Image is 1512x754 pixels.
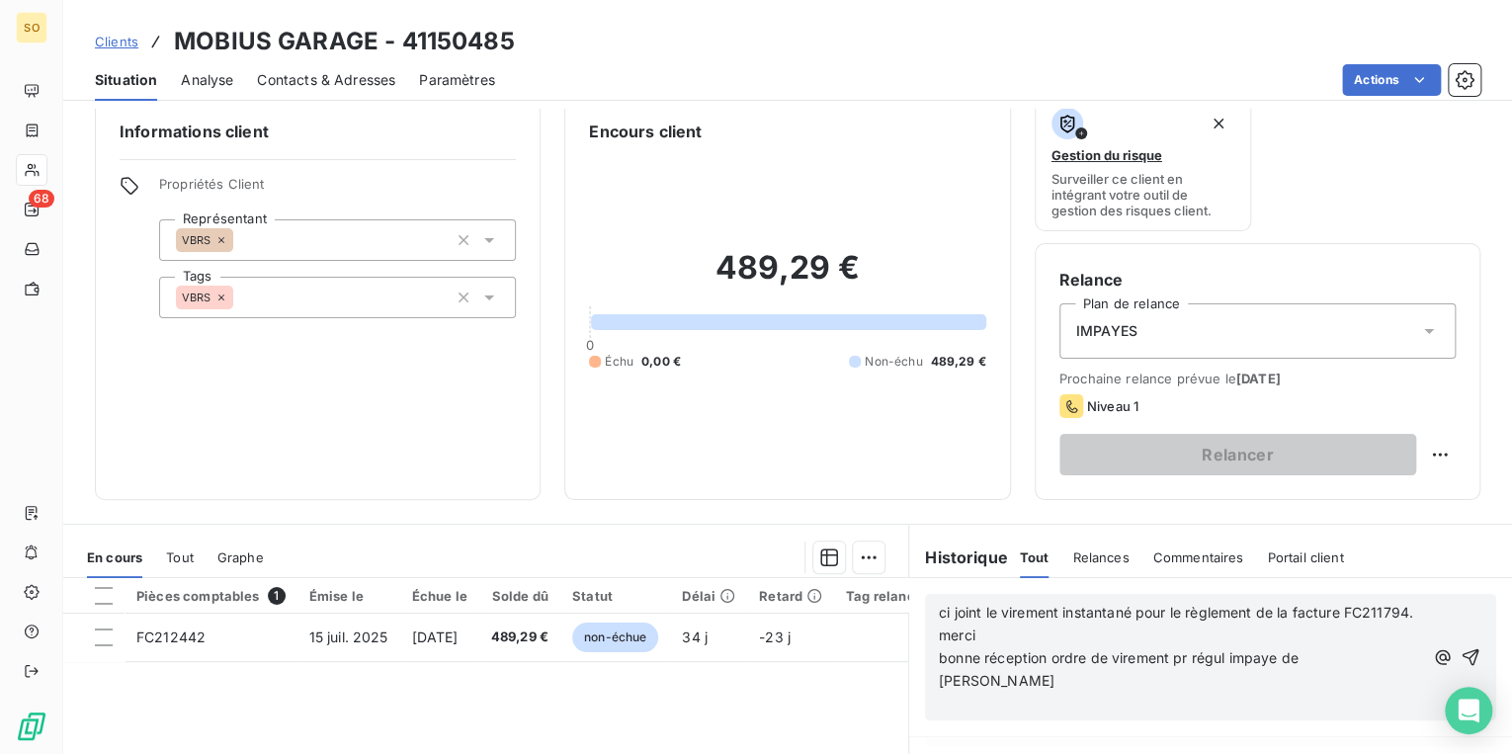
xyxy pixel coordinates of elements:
[682,588,735,604] div: Délai
[1035,95,1252,231] button: Gestion du risqueSurveiller ce client en intégrant votre outil de gestion des risques client.
[939,627,975,643] span: merci
[1267,549,1343,565] span: Portail client
[120,120,516,143] h6: Informations client
[641,353,681,371] span: 0,00 €
[491,588,548,604] div: Solde dû
[1087,398,1138,414] span: Niveau 1
[572,588,658,604] div: Statut
[309,588,388,604] div: Émise le
[1020,549,1050,565] span: Tout
[1059,434,1416,475] button: Relancer
[233,289,249,306] input: Ajouter une valeur
[1152,549,1243,565] span: Commentaires
[1445,687,1492,734] div: Open Intercom Messenger
[1072,549,1129,565] span: Relances
[1059,268,1456,292] h6: Relance
[1076,321,1137,341] span: IMPAYES
[589,120,702,143] h6: Encours client
[16,194,46,225] a: 68
[166,549,194,565] span: Tout
[419,70,495,90] span: Paramètres
[16,711,47,742] img: Logo LeanPay
[412,628,459,645] span: [DATE]
[939,649,1299,666] span: bonne réception ordre de virement pr régul impaye de
[759,628,791,645] span: -23 j
[1051,171,1235,218] span: Surveiller ce client en intégrant votre outil de gestion des risques client.
[491,628,548,647] span: 489,29 €
[759,588,822,604] div: Retard
[233,231,249,249] input: Ajouter une valeur
[181,70,233,90] span: Analyse
[217,549,264,565] span: Graphe
[182,292,211,303] span: VBRS
[572,623,658,652] span: non-échue
[682,628,708,645] span: 34 j
[1342,64,1441,96] button: Actions
[939,604,1413,621] span: ci joint le virement instantané pour le règlement de la facture FC211794.
[1059,371,1456,386] span: Prochaine relance prévue le
[589,248,985,307] h2: 489,29 €
[174,24,515,59] h3: MOBIUS GARAGE - 41150485
[930,353,985,371] span: 489,29 €
[1236,371,1281,386] span: [DATE]
[95,32,138,51] a: Clients
[182,234,211,246] span: VBRS
[865,353,922,371] span: Non-échu
[846,588,943,604] div: Tag relance
[268,587,286,605] span: 1
[95,34,138,49] span: Clients
[605,353,633,371] span: Échu
[159,176,516,204] span: Propriétés Client
[909,545,1008,569] h6: Historique
[412,588,467,604] div: Échue le
[939,672,1054,689] span: [PERSON_NAME]
[87,549,142,565] span: En cours
[95,70,157,90] span: Situation
[309,628,388,645] span: 15 juil. 2025
[29,190,54,208] span: 68
[257,70,395,90] span: Contacts & Adresses
[136,628,206,645] span: FC212442
[1051,147,1162,163] span: Gestion du risque
[16,12,47,43] div: SO
[136,587,286,605] div: Pièces comptables
[586,337,594,353] span: 0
